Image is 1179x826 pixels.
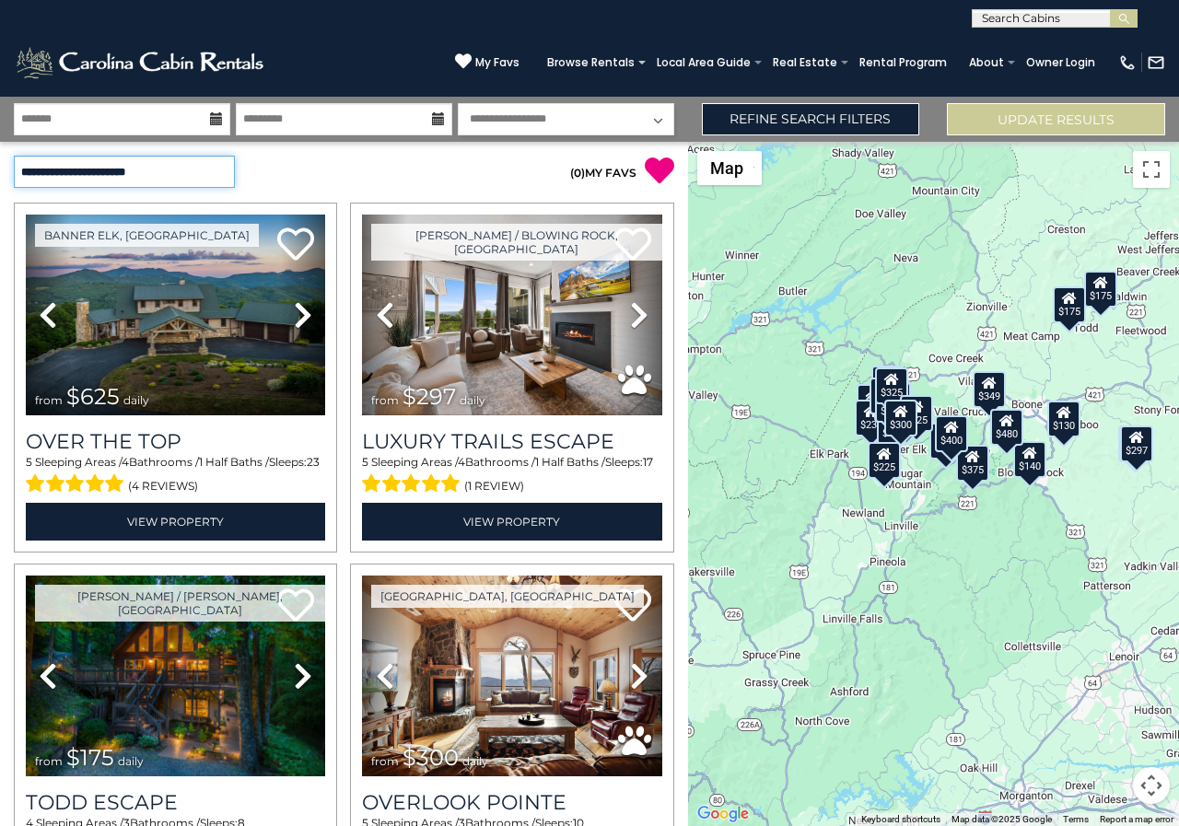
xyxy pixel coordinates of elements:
[307,455,320,469] span: 23
[648,50,760,76] a: Local Area Guide
[960,50,1013,76] a: About
[872,365,905,401] div: $125
[990,409,1023,446] div: $480
[403,744,459,771] span: $300
[26,790,325,815] a: Todd Escape
[570,166,636,180] a: (0)MY FAVS
[868,441,901,478] div: $225
[697,151,762,185] button: Change map style
[1017,50,1104,76] a: Owner Login
[947,103,1165,135] button: Update Results
[277,226,314,265] a: Add to favorites
[35,585,325,622] a: [PERSON_NAME] / [PERSON_NAME], [GEOGRAPHIC_DATA]
[1133,151,1170,188] button: Toggle fullscreen view
[371,393,399,407] span: from
[1133,767,1170,804] button: Map camera controls
[702,103,920,135] a: Refine Search Filters
[362,454,661,498] div: Sleeping Areas / Bathrooms / Sleeps:
[362,503,661,541] a: View Property
[710,158,743,178] span: Map
[870,378,903,414] div: $425
[460,393,485,407] span: daily
[900,394,933,431] div: $625
[403,383,456,410] span: $297
[861,813,940,826] button: Keyboard shortcuts
[462,754,488,768] span: daily
[764,50,846,76] a: Real Estate
[362,215,661,415] img: thumbnail_168695581.jpeg
[574,166,581,180] span: 0
[855,400,888,436] div: $230
[974,371,1007,408] div: $349
[951,814,1052,824] span: Map data ©2025 Google
[371,224,661,261] a: [PERSON_NAME] / Blowing Rock, [GEOGRAPHIC_DATA]
[1118,53,1137,72] img: phone-regular-white.png
[362,455,368,469] span: 5
[371,585,644,608] a: [GEOGRAPHIC_DATA], [GEOGRAPHIC_DATA]
[643,455,653,469] span: 17
[475,54,519,71] span: My Favs
[1053,286,1086,323] div: $175
[128,474,198,498] span: (4 reviews)
[878,408,911,445] div: $185
[614,587,651,626] a: Add to favorites
[362,576,661,776] img: thumbnail_163477009.jpeg
[1120,425,1153,461] div: $297
[1047,401,1080,437] div: $130
[362,429,661,454] a: Luxury Trails Escape
[26,215,325,415] img: thumbnail_167153549.jpeg
[535,455,605,469] span: 1 Half Baths /
[693,802,753,826] img: Google
[14,44,269,81] img: White-1-2.png
[464,474,524,498] span: (1 review)
[570,166,585,180] span: ( )
[35,393,63,407] span: from
[1014,440,1047,477] div: $140
[1100,814,1173,824] a: Report a map error
[1147,53,1165,72] img: mail-regular-white.png
[122,455,129,469] span: 4
[936,414,969,451] div: $400
[850,50,956,76] a: Rental Program
[1085,271,1118,308] div: $175
[875,367,908,404] div: $325
[929,422,963,459] div: $230
[458,455,465,469] span: 4
[199,455,269,469] span: 1 Half Baths /
[66,383,120,410] span: $625
[123,393,149,407] span: daily
[118,754,144,768] span: daily
[35,754,63,768] span: from
[26,576,325,776] img: thumbnail_168627805.jpeg
[956,444,989,481] div: $375
[66,744,114,771] span: $175
[538,50,644,76] a: Browse Rentals
[455,52,519,72] a: My Favs
[26,503,325,541] a: View Property
[884,399,917,436] div: $300
[1063,814,1089,824] a: Terms
[26,429,325,454] a: Over The Top
[362,790,661,815] a: Overlook Pointe
[26,455,32,469] span: 5
[693,802,753,826] a: Open this area in Google Maps (opens a new window)
[35,224,259,247] a: Banner Elk, [GEOGRAPHIC_DATA]
[371,754,399,768] span: from
[876,385,909,422] div: $350
[26,454,325,498] div: Sleeping Areas / Bathrooms / Sleeps:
